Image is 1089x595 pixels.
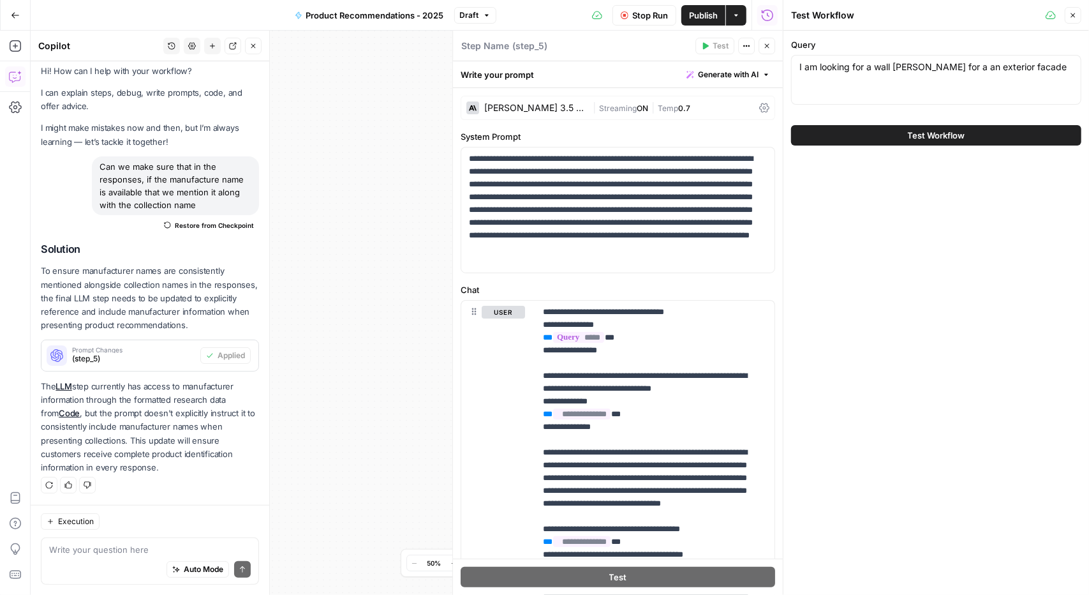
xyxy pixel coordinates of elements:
span: Test [713,40,729,52]
span: | [648,101,658,114]
span: 0.7 [678,103,690,113]
div: Write your prompt [453,61,783,87]
span: Test Workflow [908,129,965,142]
button: Publish [681,5,725,26]
a: LLM [56,381,71,391]
button: Execution [41,513,100,530]
span: Execution [58,516,94,527]
label: Chat [461,283,775,296]
p: I might make mistakes now and then, but I’m always learning — let’s tackle it together! [41,121,259,148]
button: Test Workflow [791,125,1081,146]
div: Copilot [38,40,159,52]
button: Restore from Checkpoint [159,218,259,233]
span: Stop Run [632,9,668,22]
span: Test [609,571,627,584]
span: Restore from Checkpoint [175,220,254,230]
label: System Prompt [461,130,775,143]
button: Product Recommendations - 2025 [287,5,452,26]
p: To ensure manufacturer names are consistently mentioned alongside collection names in the respons... [41,264,259,332]
button: user [482,306,525,319]
button: Test [695,38,734,54]
textarea: I am looking for a wall [PERSON_NAME] for a an exterior facade [799,61,1073,73]
span: Prompt Changes [72,347,195,353]
span: Streaming [599,103,637,113]
span: Generate with AI [698,69,759,80]
span: Applied [218,350,245,361]
span: (step_5) [72,353,195,365]
button: Auto Mode [167,561,229,578]
button: Generate with AI [681,66,775,83]
p: I can explain steps, debug, write prompts, code, and offer advice. [41,86,259,113]
span: 50% [427,558,441,568]
h2: Solution [41,243,259,255]
button: Stop Run [612,5,676,26]
span: ( step_5 ) [512,40,547,52]
span: Temp [658,103,678,113]
span: Draft [460,10,479,21]
div: Can we make sure that in the responses, if the manufacture name is available that we mention it a... [92,156,259,215]
span: Publish [689,9,718,22]
button: Test [461,567,775,587]
span: Auto Mode [184,564,223,575]
label: Query [791,38,1081,51]
p: Hi! How can I help with your workflow? [41,64,259,78]
span: ON [637,103,648,113]
button: Draft [454,7,496,24]
span: | [593,101,599,114]
span: Product Recommendations - 2025 [306,9,444,22]
button: Applied [200,347,251,364]
p: The step currently has access to manufacturer information through the formatted research data fro... [41,380,259,474]
a: Code [59,408,80,418]
div: [PERSON_NAME] 3.5 Sonnet [484,103,588,112]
